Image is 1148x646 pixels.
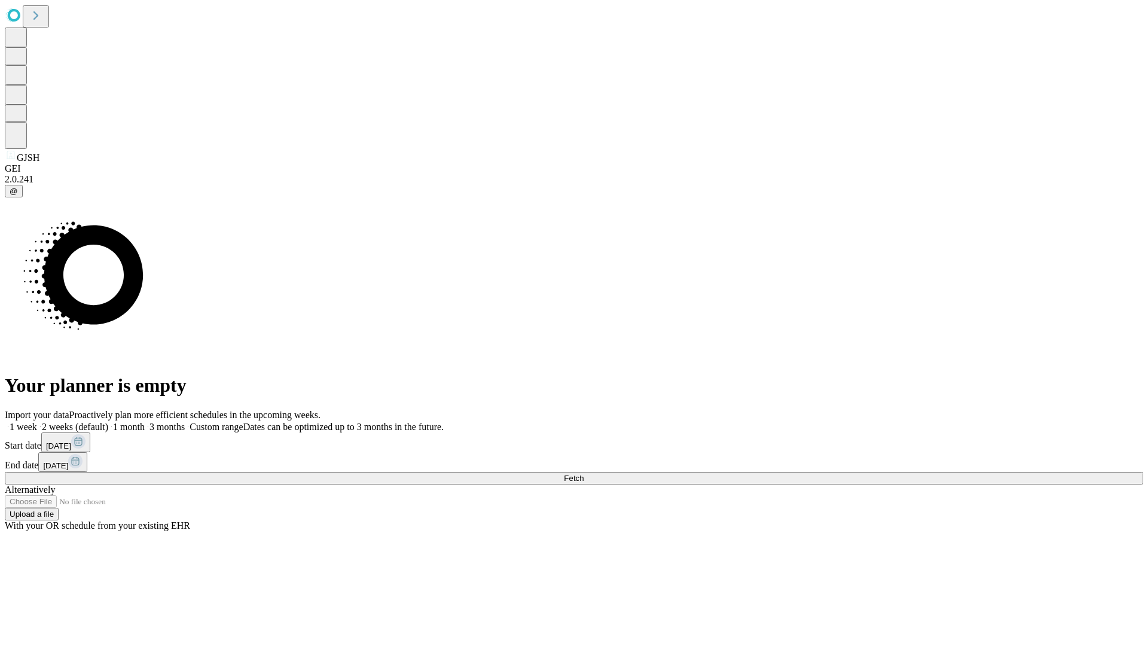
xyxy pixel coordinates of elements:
span: @ [10,187,18,196]
span: Import your data [5,410,69,420]
button: Upload a file [5,508,59,520]
span: 1 month [113,422,145,432]
span: Proactively plan more efficient schedules in the upcoming weeks. [69,410,320,420]
div: GEI [5,163,1143,174]
span: Dates can be optimized up to 3 months in the future. [243,422,444,432]
span: GJSH [17,153,39,163]
span: Alternatively [5,484,55,495]
button: [DATE] [41,432,90,452]
span: 1 week [10,422,37,432]
button: [DATE] [38,452,87,472]
span: With your OR schedule from your existing EHR [5,520,190,531]
h1: Your planner is empty [5,374,1143,397]
span: [DATE] [46,441,71,450]
span: 2 weeks (default) [42,422,108,432]
span: [DATE] [43,461,68,470]
div: 2.0.241 [5,174,1143,185]
div: End date [5,452,1143,472]
span: Fetch [564,474,584,483]
span: Custom range [190,422,243,432]
span: 3 months [149,422,185,432]
button: @ [5,185,23,197]
div: Start date [5,432,1143,452]
button: Fetch [5,472,1143,484]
